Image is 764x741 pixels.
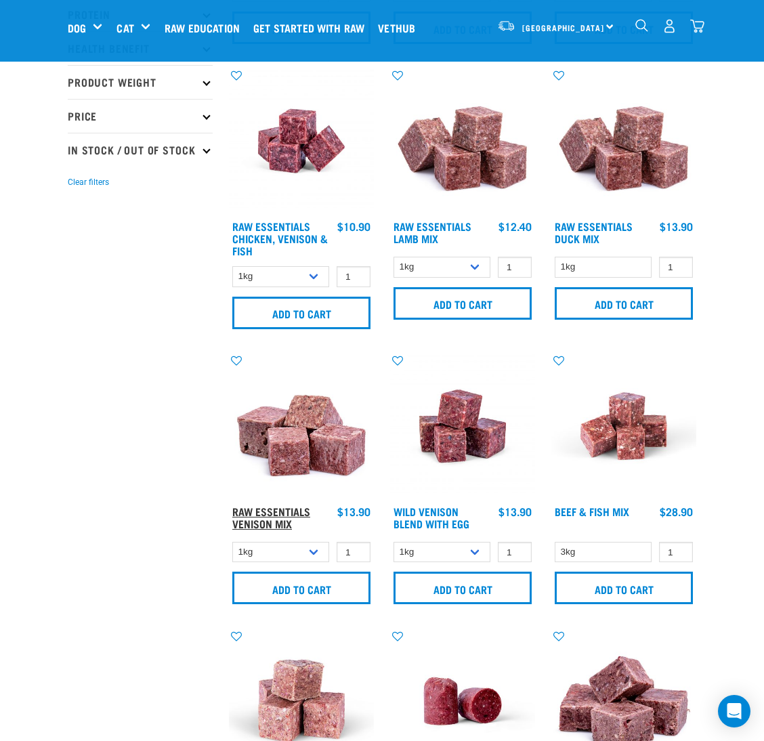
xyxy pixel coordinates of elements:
img: ?1041 RE Lamb Mix 01 [390,68,535,213]
div: $13.90 [498,505,532,517]
a: Dog [68,20,86,36]
img: user.png [662,19,677,33]
button: Clear filters [68,176,109,188]
img: ?1041 RE Lamb Mix 01 [551,68,696,213]
a: Raw Essentials Venison Mix [232,508,310,526]
a: Wild Venison Blend with Egg [394,508,469,526]
input: 1 [337,542,370,563]
input: Add to cart [555,572,693,604]
input: 1 [659,542,693,563]
p: In Stock / Out Of Stock [68,133,213,167]
div: $13.90 [337,505,370,517]
div: $13.90 [660,220,693,232]
img: home-icon-1@2x.png [635,19,648,32]
img: Beef Mackerel 1 [551,354,696,499]
img: Venison Egg 1616 [390,354,535,499]
a: Get started with Raw [250,1,375,55]
a: Raw Education [161,1,250,55]
img: home-icon@2x.png [690,19,704,33]
p: Product Weight [68,65,213,99]
input: Add to cart [232,572,370,604]
div: $12.40 [498,220,532,232]
input: 1 [498,257,532,278]
div: $28.90 [660,505,693,517]
input: 1 [498,542,532,563]
a: Raw Essentials Chicken, Venison & Fish [232,223,328,253]
span: [GEOGRAPHIC_DATA] [522,25,604,30]
input: 1 [659,257,693,278]
a: Vethub [375,1,425,55]
input: Add to cart [394,572,532,604]
a: Cat [116,20,133,36]
div: Open Intercom Messenger [718,695,750,727]
div: $10.90 [337,220,370,232]
input: Add to cart [232,297,370,329]
img: Chicken Venison mix 1655 [229,68,374,213]
a: Raw Essentials Duck Mix [555,223,633,241]
a: Beef & Fish Mix [555,508,629,514]
img: 1113 RE Venison Mix 01 [229,354,374,499]
input: 1 [337,266,370,287]
a: Raw Essentials Lamb Mix [394,223,471,241]
img: van-moving.png [497,20,515,32]
p: Price [68,99,213,133]
input: Add to cart [555,287,693,320]
input: Add to cart [394,287,532,320]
